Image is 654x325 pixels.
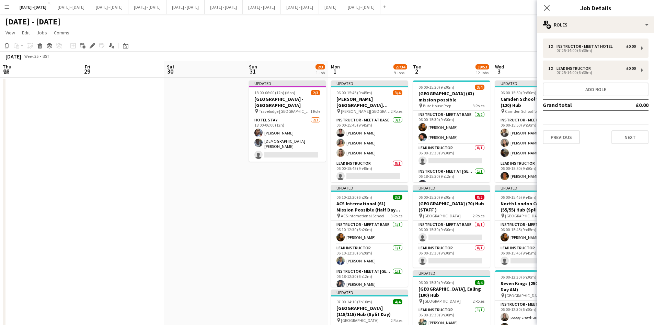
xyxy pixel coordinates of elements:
[423,103,451,108] span: Bute House Prep
[341,109,391,114] span: [PERSON_NAME][GEOGRAPHIC_DATA][PERSON_NAME]
[418,85,454,90] span: 06:00-15:30 (9h30m)
[501,90,536,95] span: 06:00-15:50 (9h50m)
[331,244,408,268] app-card-role: Lead Instructor1/106:10-12:30 (6h20m)[PERSON_NAME]
[166,67,174,75] span: 30
[557,44,616,49] div: Instructor - Meet at Hotel
[167,0,205,14] button: [DATE] - [DATE]
[331,221,408,244] app-card-role: Instructor - Meet at Base1/106:10-12:30 (6h20m)[PERSON_NAME]
[616,99,649,110] td: £0.00
[3,64,11,70] span: Thu
[331,185,408,287] app-job-card: Updated06:10-12:30 (6h20m)3/3ACS International (61) Mission Possible (Half Day AM) ACS Internatio...
[413,64,421,70] span: Tue
[249,80,326,162] app-job-card: Updated18:00-06:00 (12h) (Mon)2/3[GEOGRAPHIC_DATA] - [GEOGRAPHIC_DATA] Travelodge [GEOGRAPHIC_DAT...
[391,109,402,114] span: 2 Roles
[54,30,69,36] span: Comms
[51,28,72,37] a: Comms
[557,66,594,71] div: Lead Instructor
[505,109,547,114] span: Camden School for Girls
[413,144,490,167] app-card-role: Lead Instructor0/106:00-15:30 (9h30m)
[543,130,580,144] button: Previous
[413,201,490,213] h3: [GEOGRAPHIC_DATA] (70) Hub (STAFF )
[331,116,408,160] app-card-role: Instructor - Meet at Base3/306:00-15:45 (9h45m)[PERSON_NAME][PERSON_NAME][PERSON_NAME]
[331,290,408,295] div: Updated
[311,90,320,95] span: 2/3
[3,28,18,37] a: View
[495,80,572,86] div: Updated
[331,80,408,182] app-job-card: Updated06:00-15:45 (9h45m)3/4[PERSON_NAME][GEOGRAPHIC_DATA][PERSON_NAME] (100) Hub [PERSON_NAME][...
[413,80,490,182] app-job-card: 06:00-15:30 (9h30m)3/4[GEOGRAPHIC_DATA] (63) mission possible Bute House Prep3 RolesInstructor - ...
[475,280,484,285] span: 4/4
[342,0,380,14] button: [DATE] - [DATE]
[84,67,90,75] span: 29
[413,185,490,191] div: Updated
[391,318,402,323] span: 2 Roles
[248,67,257,75] span: 31
[393,195,402,200] span: 3/3
[243,0,281,14] button: [DATE] - [DATE]
[315,64,325,69] span: 2/3
[495,80,572,182] app-job-card: Updated06:00-15:50 (9h50m)4/4Camden School for Girls (120) Hub Camden School for Girls2 RolesInst...
[495,64,504,70] span: Wed
[5,53,21,60] div: [DATE]
[495,96,572,108] h3: Camden School for Girls (120) Hub
[473,103,484,108] span: 3 Roles
[548,71,636,74] div: 07:25-14:00 (6h35m)
[413,90,490,103] h3: [GEOGRAPHIC_DATA] (63) mission possible
[501,274,536,280] span: 06:00-12:30 (6h30m)
[316,70,325,75] div: 1 Job
[249,116,326,162] app-card-role: Hotel Stay2/318:00-06:00 (12h)[PERSON_NAME][DEMOGRAPHIC_DATA][PERSON_NAME]
[331,185,408,191] div: Updated
[475,195,484,200] span: 0/2
[37,30,47,36] span: Jobs
[331,268,408,291] app-card-role: Instructor - Meet at [GEOGRAPHIC_DATA]1/106:18-12:30 (6h12m)[PERSON_NAME]
[5,17,60,27] h1: [DATE] - [DATE]
[394,70,407,75] div: 9 Jobs
[331,64,340,70] span: Mon
[336,195,372,200] span: 06:10-12:30 (6h20m)
[341,318,379,323] span: [GEOGRAPHIC_DATA]
[495,116,572,160] app-card-role: Instructor - Meet at Hotel3/306:00-15:50 (9h50m)[PERSON_NAME][PERSON_NAME][PERSON_NAME]
[43,54,49,59] div: BST
[413,286,490,298] h3: [GEOGRAPHIC_DATA], Ealing (100) Hub
[52,0,90,14] button: [DATE] - [DATE]
[254,90,295,95] span: 18:00-06:00 (12h) (Mon)
[5,30,15,36] span: View
[85,64,90,70] span: Fri
[413,185,490,268] app-job-card: Updated06:00-15:30 (9h30m)0/2[GEOGRAPHIC_DATA] (70) Hub (STAFF ) [GEOGRAPHIC_DATA]2 RolesInstruct...
[476,70,489,75] div: 12 Jobs
[495,185,572,268] app-job-card: Updated06:00-15:45 (9h45m)1/2North London Collegiate (55/55) Hub (Split Day) [GEOGRAPHIC_DATA]2 R...
[418,280,454,285] span: 06:00-15:30 (9h30m)
[310,109,320,114] span: 1 Role
[249,96,326,108] h3: [GEOGRAPHIC_DATA] - [GEOGRAPHIC_DATA]
[319,0,342,14] button: [DATE]
[22,30,30,36] span: Edit
[249,80,326,86] div: Updated
[494,67,504,75] span: 3
[626,44,636,49] div: £0.00
[548,49,636,52] div: 07:25-14:00 (6h35m)
[391,213,402,218] span: 3 Roles
[473,213,484,218] span: 2 Roles
[336,299,372,304] span: 07:00-14:10 (7h10m)
[167,64,174,70] span: Sat
[19,28,33,37] a: Edit
[281,0,319,14] button: [DATE] - [DATE]
[495,160,572,183] app-card-role: Lead Instructor1/106:00-15:50 (9h50m)[PERSON_NAME]
[23,54,40,59] span: Week 35
[423,213,461,218] span: [GEOGRAPHIC_DATA]
[548,44,557,49] div: 1 x
[205,0,243,14] button: [DATE] - [DATE]
[501,195,536,200] span: 06:00-15:45 (9h45m)
[505,213,543,218] span: [GEOGRAPHIC_DATA]
[393,90,402,95] span: 3/4
[505,293,543,298] span: [GEOGRAPHIC_DATA]
[413,244,490,268] app-card-role: Lead Instructor0/106:00-15:30 (9h30m)
[249,64,257,70] span: Sun
[330,67,340,75] span: 1
[393,64,407,69] span: 27/34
